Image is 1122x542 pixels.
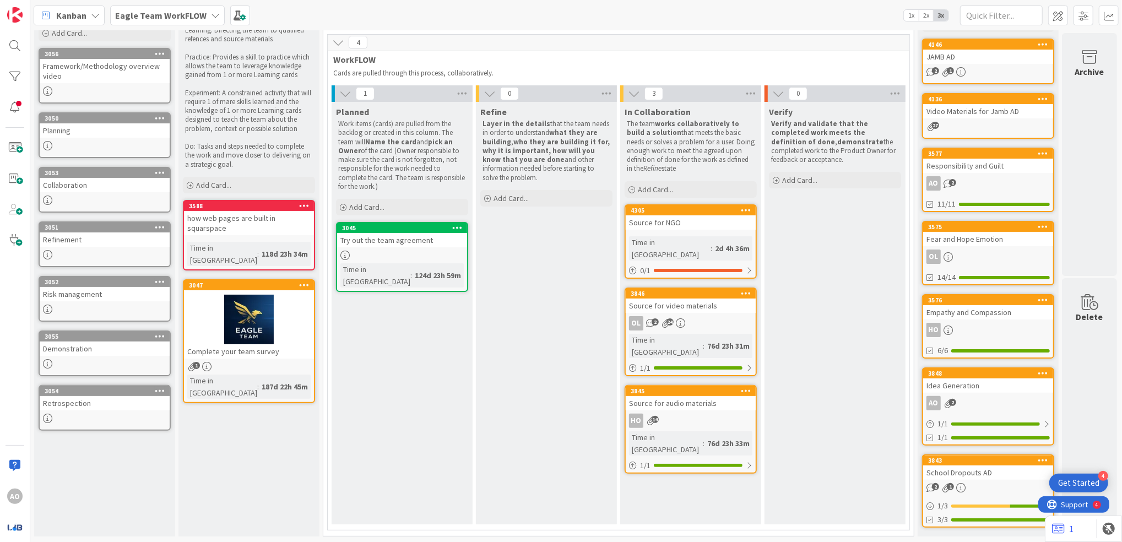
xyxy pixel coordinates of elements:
[652,318,659,326] span: 2
[500,87,519,100] span: 0
[789,87,807,100] span: 0
[937,198,956,210] span: 11/11
[189,202,314,210] div: 3588
[937,272,956,283] span: 14/14
[1058,478,1099,489] div: Get Started
[626,386,756,410] div: 3845Source for audio materials
[40,332,170,342] div: 3055
[626,299,756,313] div: Source for video materials
[57,4,60,13] div: 4
[365,137,416,147] strong: Name the card
[39,112,171,158] a: 3050Planning
[923,222,1053,232] div: 3575
[712,242,752,254] div: 2d 4h 36m
[183,279,315,403] a: 3047Complete your team surveyTime in [GEOGRAPHIC_DATA]:187d 22h 45m
[937,345,948,356] span: 6/6
[45,387,170,395] div: 3054
[183,200,315,270] a: 3588how web pages are built in squarspaceTime in [GEOGRAPHIC_DATA]:118d 23h 34m
[923,378,1053,393] div: Idea Generation
[928,41,1053,48] div: 4146
[631,387,756,395] div: 3845
[196,180,231,190] span: Add Card...
[923,176,1053,191] div: AO
[45,224,170,231] div: 3051
[337,223,467,247] div: 3045Try out the team agreement
[923,94,1053,104] div: 4136
[626,205,756,215] div: 4305
[626,264,756,278] div: 0/1
[919,10,934,21] span: 2x
[40,277,170,287] div: 3052
[631,290,756,297] div: 3846
[184,280,314,290] div: 3047
[923,159,1053,173] div: Responsibility and Guilt
[928,223,1053,231] div: 3575
[922,221,1054,285] a: 3575Fear and Hope EmotionOL14/14
[356,87,375,100] span: 1
[39,167,171,213] a: 3053Collaboration
[923,368,1053,378] div: 3848
[782,175,817,185] span: Add Card...
[631,207,756,214] div: 4305
[340,263,410,288] div: Time in [GEOGRAPHIC_DATA]
[626,396,756,410] div: Source for audio materials
[185,53,313,80] p: Practice: Provides a skill to practice which allows the team to leverage knowledge gained from 1 ...
[185,89,313,133] p: Experiment: A constrained activity that will require 1 of mare skills learned and the knowledge o...
[23,2,50,15] span: Support
[184,201,314,235] div: 3588how web pages are built in squarspace
[333,54,896,65] span: WorkFLOW
[410,269,412,281] span: :
[40,342,170,356] div: Demonstration
[40,223,170,232] div: 3051
[626,205,756,230] div: 4305Source for NGO
[629,334,703,358] div: Time in [GEOGRAPHIC_DATA]
[185,142,313,169] p: Do: Tasks and steps needed to complete the work and move closer to delivering on a strategic goal.
[259,248,311,260] div: 118d 23h 34m
[626,289,756,313] div: 3846Source for video materials
[629,316,643,330] div: OL
[40,386,170,410] div: 3054Retrospection
[1076,310,1103,323] div: Delete
[349,36,367,49] span: 4
[923,149,1053,159] div: 3577
[928,95,1053,103] div: 4136
[638,185,673,194] span: Add Card...
[40,59,170,83] div: Framework/Methodology overview video
[184,344,314,359] div: Complete your team survey
[923,50,1053,64] div: JAMB AD
[922,367,1054,446] a: 3848Idea GenerationAO1/11/1
[52,28,87,38] span: Add Card...
[40,49,170,59] div: 3056
[480,106,507,117] span: Refine
[40,287,170,301] div: Risk management
[40,49,170,83] div: 3056Framework/Methodology overview video
[187,242,257,266] div: Time in [GEOGRAPHIC_DATA]
[626,414,756,428] div: HO
[45,278,170,286] div: 3052
[193,362,200,369] span: 1
[7,7,23,23] img: Visit kanbanzone.com
[926,250,941,264] div: OL
[626,215,756,230] div: Source for NGO
[937,432,948,443] span: 1/1
[640,362,651,374] span: 1 / 1
[932,483,939,490] span: 2
[187,375,257,399] div: Time in [GEOGRAPHIC_DATA]
[922,39,1054,84] a: 4146JAMB AD
[923,396,1053,410] div: AO
[928,370,1053,377] div: 3848
[336,106,369,117] span: Planned
[412,269,464,281] div: 124d 23h 59m
[922,148,1054,212] a: 3577Responsibility and GuiltAO11/11
[349,202,384,212] span: Add Card...
[626,361,756,375] div: 1/1
[1075,65,1104,78] div: Archive
[923,295,1053,305] div: 3576
[922,93,1054,139] a: 4136Video Materials for Jamb AD
[922,294,1054,359] a: 3576Empathy and CompassionHO6/6
[926,396,941,410] div: AO
[39,330,171,376] a: 3055Demonstration
[923,465,1053,480] div: School Dropouts AD
[626,316,756,330] div: OL
[932,122,939,129] span: 27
